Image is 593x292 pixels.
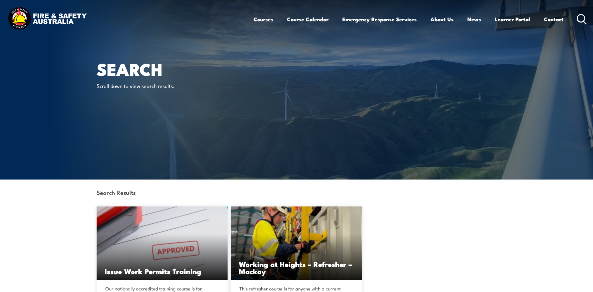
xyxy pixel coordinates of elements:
h3: Issue Work Permits Training [105,268,220,275]
h3: Working at Heights – Refresher – Mackay [239,260,354,275]
a: Working at Heights – Refresher – Mackay [231,206,362,280]
a: About Us [430,11,454,28]
a: Learner Portal [495,11,530,28]
a: News [467,11,481,28]
a: Course Calendar [287,11,329,28]
a: Contact [544,11,564,28]
img: Work Safely at Heights Training (1) [231,206,362,280]
a: Issue Work Permits Training [97,206,228,280]
h1: Search [97,61,251,76]
img: Issue Work Permits [97,206,228,280]
p: Scroll down to view search results. [97,82,211,89]
a: Emergency Response Services [342,11,417,28]
strong: Search Results [97,188,136,196]
a: Courses [254,11,273,28]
